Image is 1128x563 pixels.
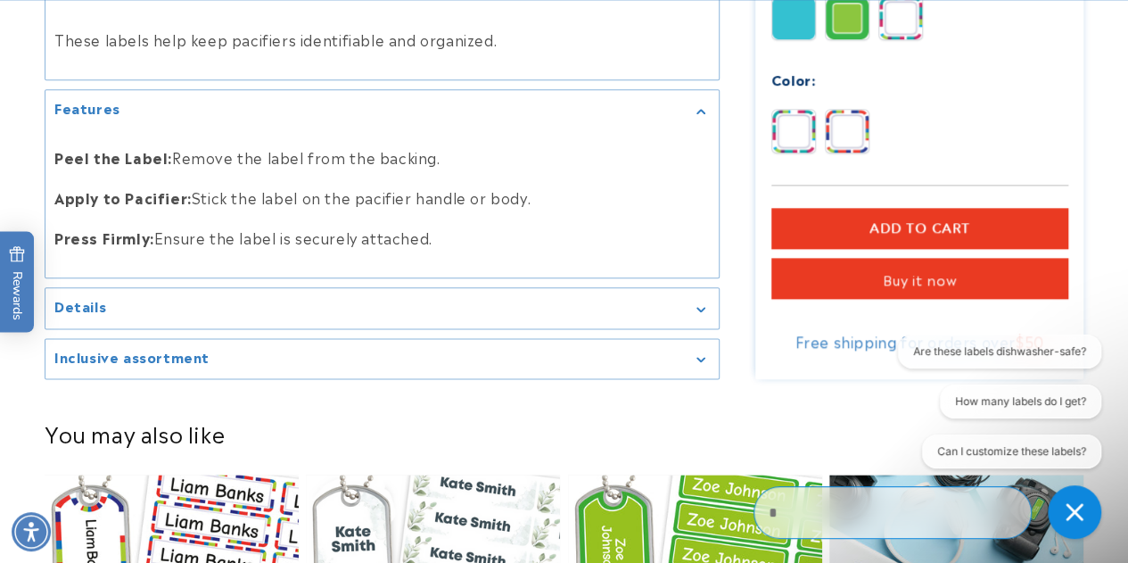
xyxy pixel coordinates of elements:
[771,69,816,89] label: Color:
[54,185,710,211] p: Stick the label on the pacifier handle or body.
[54,225,710,251] p: Ensure the label is securely attached.
[826,110,869,153] img: Blue
[771,332,1068,350] div: Free shipping for orders over
[54,27,710,53] p: These labels help keep pacifiers identifiable and organized.
[54,227,154,248] strong: Press Firmly:
[45,419,1083,447] h2: You may also like
[54,297,106,315] h2: Details
[54,145,710,170] p: Remove the label from the backing.
[12,512,51,551] div: Accessibility Menu
[54,146,172,168] strong: Peel the Label:
[54,348,210,366] h2: Inclusive assortment
[869,220,970,236] span: Add to cart
[772,110,815,153] img: Pink
[45,288,719,328] summary: Details
[45,339,719,379] summary: Inclusive assortment
[45,90,719,130] summary: Features
[885,335,1110,483] iframe: Gorgias live chat conversation starters
[1025,330,1044,352] span: 50
[1016,330,1025,352] span: $
[771,258,1068,299] button: Buy it now
[753,479,1110,545] iframe: Gorgias Floating Chat
[9,245,26,319] span: Rewards
[54,99,120,117] h2: Features
[771,208,1068,249] button: Add to cart
[54,186,192,208] strong: Apply to Pacifier:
